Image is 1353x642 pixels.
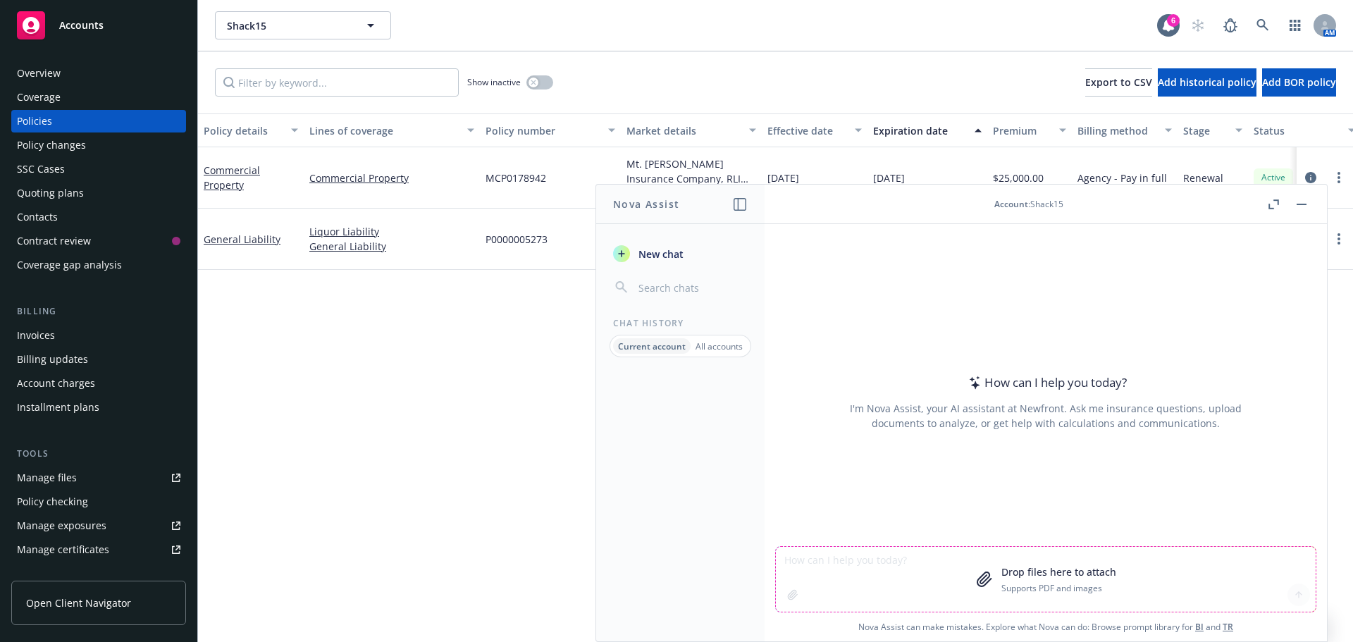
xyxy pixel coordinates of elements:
[309,224,474,239] a: Liquor Liability
[215,11,391,39] button: Shack15
[1259,171,1287,184] span: Active
[873,123,966,138] div: Expiration date
[1281,11,1309,39] a: Switch app
[467,76,521,88] span: Show inactive
[17,182,84,204] div: Quoting plans
[227,18,349,33] span: Shack15
[636,278,748,297] input: Search chats
[1302,169,1319,186] a: circleInformation
[867,113,987,147] button: Expiration date
[994,198,1028,210] span: Account
[626,123,741,138] div: Market details
[1216,11,1244,39] a: Report a Bug
[1167,14,1180,27] div: 6
[1077,123,1156,138] div: Billing method
[17,348,88,371] div: Billing updates
[1330,169,1347,186] a: more
[626,156,756,186] div: Mt. [PERSON_NAME] Insurance Company, RLI Corp, Novatae Risk Group
[1001,564,1116,579] p: Drop files here to attach
[987,113,1072,147] button: Premium
[486,123,600,138] div: Policy number
[1184,11,1212,39] a: Start snowing
[17,372,95,395] div: Account charges
[11,134,186,156] a: Policy changes
[1072,113,1178,147] button: Billing method
[304,113,480,147] button: Lines of coverage
[11,372,186,395] a: Account charges
[17,538,109,561] div: Manage certificates
[11,254,186,276] a: Coverage gap analysis
[17,134,86,156] div: Policy changes
[11,158,186,180] a: SSC Cases
[11,230,186,252] a: Contract review
[215,68,459,97] input: Filter by keyword...
[1223,621,1233,633] a: TR
[1262,75,1336,89] span: Add BOR policy
[11,110,186,132] a: Policies
[17,254,122,276] div: Coverage gap analysis
[198,113,304,147] button: Policy details
[11,538,186,561] a: Manage certificates
[596,317,765,329] div: Chat History
[11,514,186,537] a: Manage exposures
[11,396,186,419] a: Installment plans
[1085,75,1152,89] span: Export to CSV
[994,198,1063,210] div: : Shack15
[17,396,99,419] div: Installment plans
[309,239,474,254] a: General Liability
[1085,68,1152,97] button: Export to CSV
[11,467,186,489] a: Manage files
[618,340,686,352] p: Current account
[1254,123,1340,138] div: Status
[17,206,58,228] div: Contacts
[1158,68,1256,97] button: Add historical policy
[993,171,1044,185] span: $25,000.00
[1178,113,1248,147] button: Stage
[1262,68,1336,97] button: Add BOR policy
[11,324,186,347] a: Invoices
[1183,171,1223,185] span: Renewal
[1195,621,1204,633] a: BI
[17,86,61,109] div: Coverage
[486,232,548,247] span: P0000005273
[696,340,743,352] p: All accounts
[11,206,186,228] a: Contacts
[11,182,186,204] a: Quoting plans
[770,612,1321,641] span: Nova Assist can make mistakes. Explore what Nova can do: Browse prompt library for and
[1077,171,1167,185] span: Agency - Pay in full
[1158,75,1256,89] span: Add historical policy
[762,113,867,147] button: Effective date
[11,562,186,585] a: Manage claims
[204,123,283,138] div: Policy details
[17,158,65,180] div: SSC Cases
[17,230,91,252] div: Contract review
[11,6,186,45] a: Accounts
[613,197,679,211] h1: Nova Assist
[204,233,280,246] a: General Liability
[11,62,186,85] a: Overview
[1183,123,1227,138] div: Stage
[204,163,260,192] a: Commercial Property
[1330,230,1347,247] a: more
[486,171,546,185] span: MCP0178942
[17,490,88,513] div: Policy checking
[309,123,459,138] div: Lines of coverage
[607,241,753,266] button: New chat
[11,304,186,319] div: Billing
[26,595,131,610] span: Open Client Navigator
[848,401,1244,431] div: I'm Nova Assist, your AI assistant at Newfront. Ask me insurance questions, upload documents to a...
[965,374,1127,392] div: How can I help you today?
[1249,11,1277,39] a: Search
[621,113,762,147] button: Market details
[17,514,106,537] div: Manage exposures
[767,171,799,185] span: [DATE]
[17,562,88,585] div: Manage claims
[480,113,621,147] button: Policy number
[17,110,52,132] div: Policies
[11,86,186,109] a: Coverage
[17,324,55,347] div: Invoices
[636,247,684,261] span: New chat
[11,490,186,513] a: Policy checking
[309,171,474,185] a: Commercial Property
